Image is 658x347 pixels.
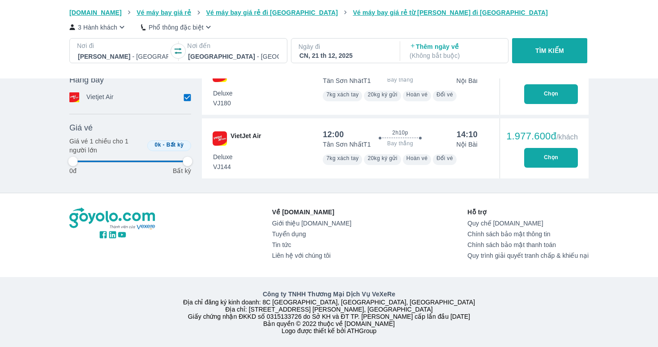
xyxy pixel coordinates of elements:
div: Địa chỉ đăng ký kinh doanh: 8C [GEOGRAPHIC_DATA], [GEOGRAPHIC_DATA], [GEOGRAPHIC_DATA] Địa chỉ: [... [64,290,594,334]
span: Deluxe [213,89,233,98]
span: Đổi vé [436,155,453,161]
button: Phổ thông đặc biệt [141,22,213,32]
p: Nơi đi [77,41,169,50]
span: 7kg xách tay [326,155,359,161]
p: 3 Hành khách [78,23,117,32]
p: Công ty TNHH Thương Mại Dịch Vụ VeXeRe [71,290,587,299]
p: Bất kỳ [173,166,191,175]
button: Chọn [524,148,578,168]
p: Phổ thông đặc biệt [149,23,204,32]
img: VJ [213,131,227,146]
p: Tân Sơn Nhất T1 [323,140,371,149]
a: Quy trình giải quyết tranh chấp & khiếu nại [467,252,589,259]
a: Chính sách bảo mật thông tin [467,230,589,238]
div: CN, 21 th 12, 2025 [299,51,390,60]
span: Hoàn vé [406,91,428,98]
p: Thêm ngày về [410,42,500,60]
p: Vietjet Air [86,92,114,102]
a: Quy chế [DOMAIN_NAME] [467,220,589,227]
a: Chính sách bảo mật thanh toán [467,241,589,248]
span: Đổi vé [436,91,453,98]
div: 1.977.600đ [506,131,578,142]
span: 7kg xách tay [326,91,359,98]
span: VJ144 [213,162,233,171]
a: Liên hệ với chúng tôi [272,252,351,259]
span: 20kg ký gửi [367,91,397,98]
span: Vé máy bay giá rẻ đi [GEOGRAPHIC_DATA] [206,9,338,16]
div: 14:10 [457,129,478,140]
span: 2h10p [392,129,408,136]
p: Nội Bài [456,140,477,149]
div: 12:00 [323,129,344,140]
button: 3 Hành khách [69,22,127,32]
span: VietJet Air [231,131,261,146]
a: Tuyển dụng [272,230,351,238]
span: 0k [155,142,161,148]
p: Nội Bài [456,76,477,85]
span: Vé máy bay giá rẻ từ [PERSON_NAME] đi [GEOGRAPHIC_DATA] [353,9,548,16]
span: Giá vé [69,122,93,133]
p: Tân Sơn Nhất T1 [323,76,371,85]
a: Tin tức [272,241,351,248]
button: Chọn [524,84,578,104]
p: Về [DOMAIN_NAME] [272,208,351,217]
span: 20kg ký gửi [367,155,397,161]
span: - [163,142,165,148]
span: [DOMAIN_NAME] [69,9,122,16]
span: Hãng bay [69,74,104,85]
span: Deluxe [213,152,233,161]
p: ( Không bắt buộc ) [410,51,500,60]
span: Vé máy bay giá rẻ [137,9,191,16]
p: Hỗ trợ [467,208,589,217]
span: /khách [556,133,578,141]
button: TÌM KIẾM [512,38,587,63]
span: Hoàn vé [406,155,428,161]
p: Ngày đi [299,42,391,51]
p: Giá vé 1 chiều cho 1 người lớn [69,137,144,155]
p: Nơi đến [187,41,279,50]
span: Bất kỳ [167,142,184,148]
img: logo [69,208,156,230]
nav: breadcrumb [69,8,589,17]
a: Giới thiệu [DOMAIN_NAME] [272,220,351,227]
p: TÌM KIẾM [535,46,564,55]
p: 0đ [69,166,77,175]
span: VJ180 [213,99,233,108]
